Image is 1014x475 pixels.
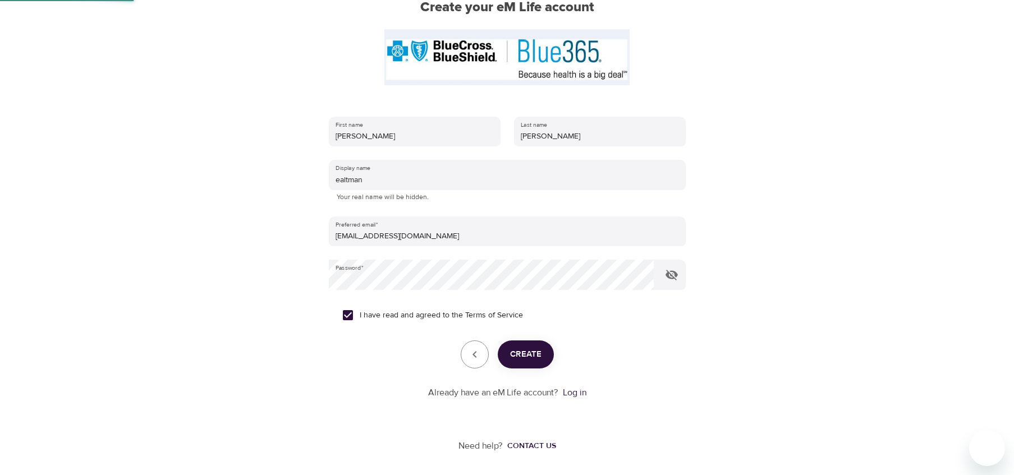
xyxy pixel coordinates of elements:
p: Already have an eM Life account? [428,386,558,399]
span: I have read and agreed to the [360,310,523,321]
p: Your real name will be hidden. [337,192,678,203]
a: Terms of Service [465,310,523,321]
a: Log in [563,387,586,398]
p: Need help? [458,440,503,453]
div: Contact us [507,440,556,451]
button: Create [498,340,554,368]
img: Blue365%20logo.JPG [384,29,630,85]
iframe: Button to launch messaging window [969,430,1005,466]
a: Contact us [503,440,556,451]
span: Create [510,347,542,362]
